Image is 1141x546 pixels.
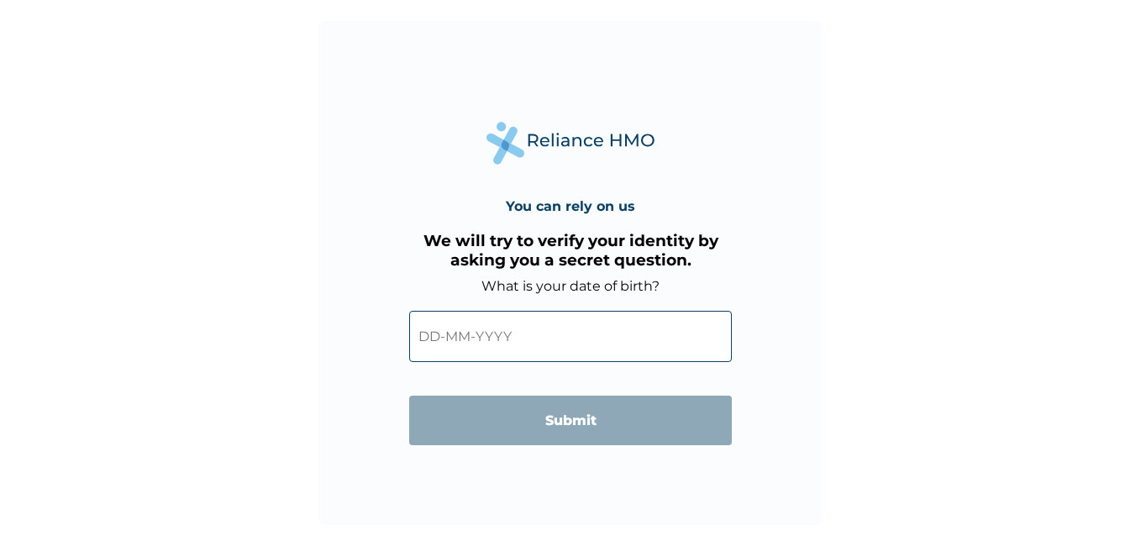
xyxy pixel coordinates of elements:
label: What is your date of birth? [481,278,660,294]
input: DD-MM-YYYY [409,311,732,362]
input: Submit [409,396,732,445]
img: Reliance Health's Logo [486,122,655,165]
h4: You can rely on us [506,198,635,214]
h3: We will try to verify your identity by asking you a secret question. [409,231,732,270]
